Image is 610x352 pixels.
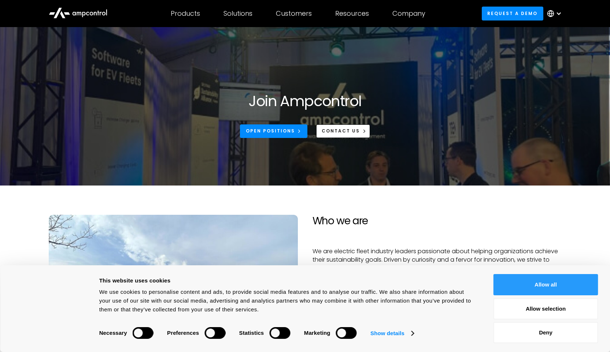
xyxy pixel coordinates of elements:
[99,330,127,336] strong: Necessary
[171,10,200,18] div: Products
[240,124,307,138] a: Open Positions
[392,10,425,18] div: Company
[304,330,330,336] strong: Marketing
[223,10,252,18] div: Solutions
[322,128,360,134] div: CONTACT US
[276,10,312,18] div: Customers
[99,288,477,314] div: We use cookies to personalise content and ads, to provide social media features and to analyse ou...
[313,247,562,288] p: We are electric fleet industry leaders passionate about helping organizations achieve their susta...
[482,7,543,20] a: Request a demo
[313,215,562,227] h2: Who we are
[493,322,598,343] button: Deny
[370,328,414,339] a: Show details
[335,10,369,18] div: Resources
[248,92,361,110] h1: Join Ampcontrol
[99,276,477,285] div: This website uses cookies
[239,330,264,336] strong: Statistics
[316,124,370,138] a: CONTACT US
[493,298,598,319] button: Allow selection
[167,330,199,336] strong: Preferences
[493,274,598,295] button: Allow all
[246,128,295,134] div: Open Positions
